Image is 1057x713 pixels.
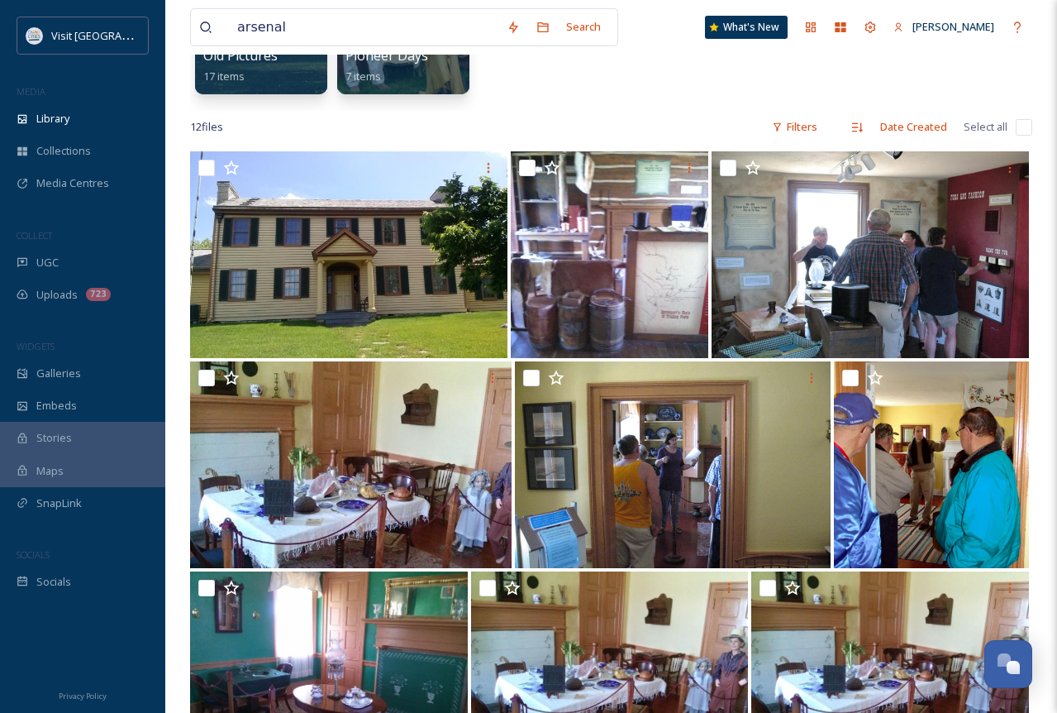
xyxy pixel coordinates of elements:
[36,175,109,191] span: Media Centres
[912,19,994,34] span: [PERSON_NAME]
[345,69,381,84] span: 7 items
[964,119,1007,135] span: Select all
[190,361,512,568] img: Colonel 1.jpg
[36,287,78,303] span: Uploads
[36,398,77,414] span: Embeds
[705,16,788,39] a: What's New
[17,340,55,352] span: WIDGETS
[17,229,52,242] span: COLLECT
[26,27,43,44] img: QCCVB_VISIT_vert_logo_4c_tagline_122019.svg
[345,46,428,65] span: Pioneer Days
[764,111,826,143] div: Filters
[59,691,107,701] span: Privacy Policy
[834,361,1029,568] img: CDHF_Laverne1.jpg
[36,430,72,446] span: Stories
[511,151,707,358] img: CAM00310.jpg
[203,46,278,65] span: Old Pictures
[558,11,609,43] div: Search
[885,11,1002,43] a: [PERSON_NAME]
[36,495,82,511] span: SnapLink
[36,255,59,270] span: UGC
[59,685,107,705] a: Privacy Policy
[36,143,91,159] span: Collections
[203,69,245,84] span: 17 items
[872,111,955,143] div: Date Created
[36,366,81,381] span: Galleries
[36,111,69,127] span: Library
[36,574,71,590] span: Socials
[712,151,1029,358] img: IMG_2061.JPG
[17,85,45,98] span: MEDIA
[36,463,64,479] span: Maps
[51,27,179,43] span: Visit [GEOGRAPHIC_DATA]
[984,640,1032,688] button: Open Chat
[17,548,50,561] span: SOCIALS
[515,361,831,568] img: IMG_2062.JPG
[229,9,498,45] input: Search your library
[190,151,507,358] img: CAM00316.jpg
[190,119,223,135] span: 12 file s
[86,288,111,301] div: 723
